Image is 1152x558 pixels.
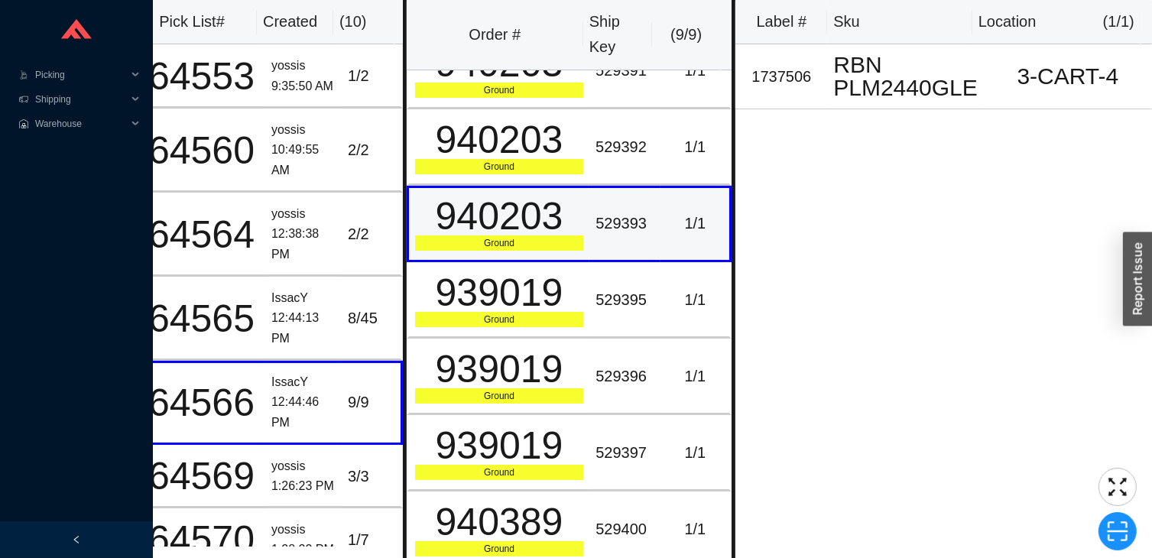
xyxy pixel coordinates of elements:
[271,56,336,76] div: yossis
[667,287,723,313] div: 1 / 1
[348,464,394,489] div: 3 / 3
[144,216,259,254] div: 64564
[339,9,388,34] div: ( 10 )
[415,197,583,235] div: 940203
[595,135,654,160] div: 529392
[415,159,583,174] div: Ground
[667,440,723,466] div: 1 / 1
[348,138,394,163] div: 2 / 2
[144,384,259,422] div: 64566
[595,440,654,466] div: 529397
[271,392,336,433] div: 12:44:46 PM
[415,503,583,541] div: 940389
[348,63,394,89] div: 1 / 2
[595,58,654,83] div: 529391
[348,222,394,247] div: 2 / 2
[667,135,723,160] div: 1 / 1
[1098,512,1137,550] button: scan
[833,54,978,99] div: RBN PLM2440GLE
[415,235,583,251] div: Ground
[1098,468,1137,506] button: fullscreen
[415,350,583,388] div: 939019
[271,140,336,180] div: 10:49:55 AM
[667,58,723,83] div: 1 / 1
[990,65,1146,88] div: 3-CART-4
[35,112,127,136] span: Warehouse
[271,520,336,540] div: yossis
[271,204,336,225] div: yossis
[144,457,259,495] div: 64569
[144,131,259,170] div: 64560
[271,372,336,393] div: IssacY
[415,541,583,556] div: Ground
[415,388,583,404] div: Ground
[415,312,583,327] div: Ground
[271,308,336,349] div: 12:44:13 PM
[595,364,654,389] div: 529396
[35,87,127,112] span: Shipping
[271,476,336,497] div: 1:26:23 PM
[978,9,1037,34] div: Location
[271,224,336,264] div: 12:38:38 PM
[415,121,583,159] div: 940203
[72,535,81,544] span: left
[348,527,394,553] div: 1 / 7
[271,120,336,141] div: yossis
[1103,9,1134,34] div: ( 1 / 1 )
[595,211,654,236] div: 529393
[271,288,336,309] div: IssacY
[667,517,723,542] div: 1 / 1
[1099,475,1136,498] span: fullscreen
[415,83,583,98] div: Ground
[667,211,723,236] div: 1 / 1
[348,306,394,331] div: 8 / 45
[741,64,821,89] div: 1737506
[144,300,259,338] div: 64565
[271,456,336,477] div: yossis
[415,427,583,465] div: 939019
[144,57,259,96] div: 64553
[271,76,336,97] div: 9:35:50 AM
[1099,520,1136,543] span: scan
[658,22,715,47] div: ( 9 / 9 )
[415,465,583,480] div: Ground
[595,287,654,313] div: 529395
[415,274,583,312] div: 939019
[595,517,654,542] div: 529400
[667,364,723,389] div: 1 / 1
[348,390,394,415] div: 9 / 9
[35,63,127,87] span: Picking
